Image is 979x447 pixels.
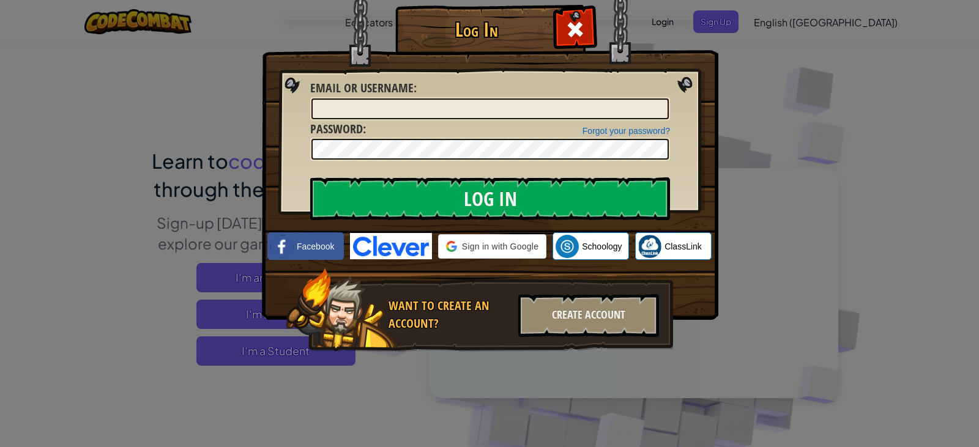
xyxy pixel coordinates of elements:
[310,177,670,220] input: Log In
[518,294,659,337] div: Create Account
[638,235,661,258] img: classlink-logo-small.png
[462,240,538,253] span: Sign in with Google
[270,235,294,258] img: facebook_small.png
[310,120,366,138] label: :
[350,233,432,259] img: clever-logo-blue.png
[583,126,670,136] a: Forgot your password?
[556,235,579,258] img: schoology.png
[398,19,554,40] h1: Log In
[297,240,334,253] span: Facebook
[389,297,511,332] div: Want to create an account?
[438,234,546,259] div: Sign in with Google
[310,79,417,97] label: :
[310,120,363,137] span: Password
[664,240,702,253] span: ClassLink
[582,240,622,253] span: Schoology
[310,79,414,96] span: Email or Username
